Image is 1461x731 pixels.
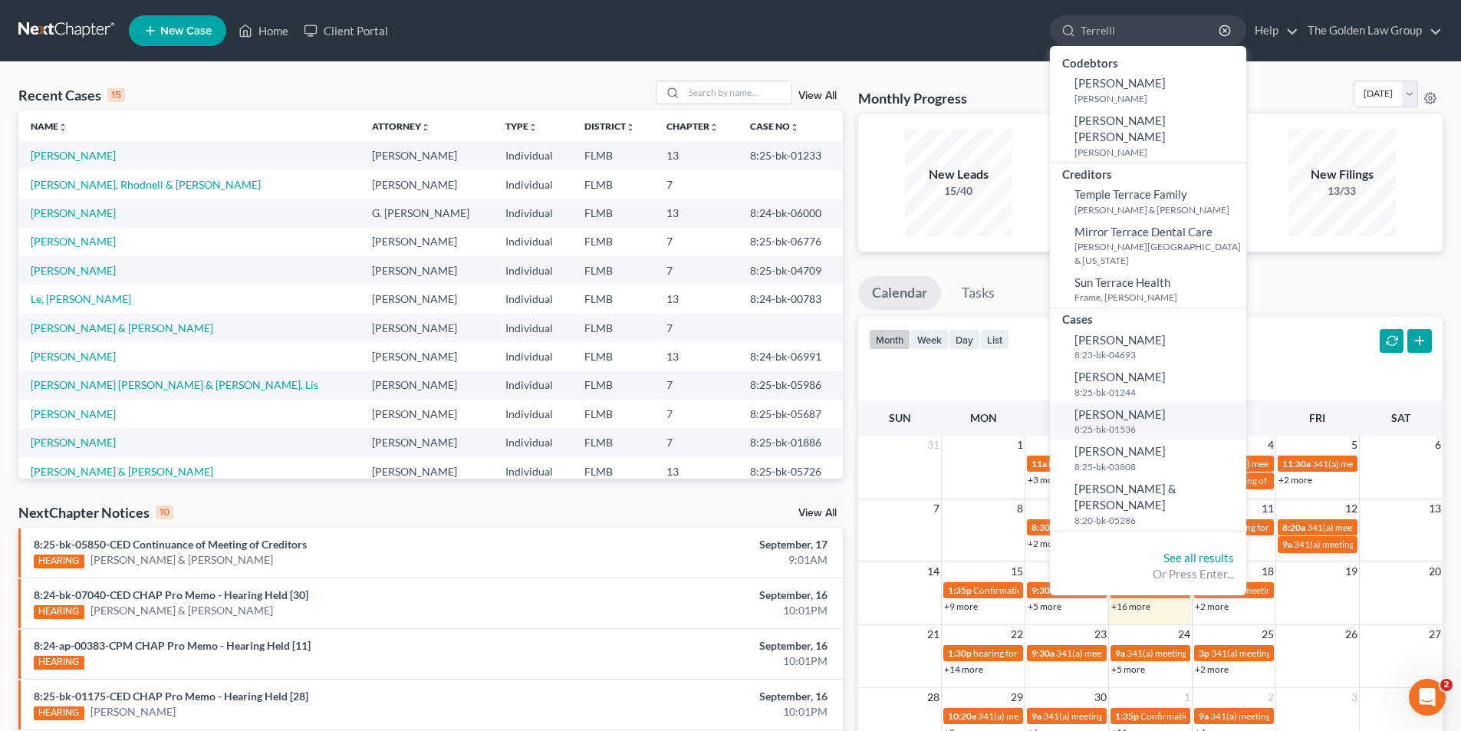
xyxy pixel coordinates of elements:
a: [PERSON_NAME] & [PERSON_NAME] [90,603,273,618]
td: 8:25-bk-05687 [738,400,843,428]
td: FLMB [572,141,654,170]
span: 9a [1115,647,1125,659]
td: Individual [493,141,572,170]
small: 8:25-bk-01536 [1074,423,1242,436]
span: [PERSON_NAME] [1074,407,1166,421]
td: FLMB [572,457,654,486]
div: September, 17 [573,537,828,552]
td: Individual [493,400,572,428]
div: 15 [107,88,125,102]
span: hearing for [PERSON_NAME] [973,647,1091,659]
div: 9:01AM [573,552,828,568]
div: September, 16 [573,588,828,603]
span: 22 [1009,625,1025,644]
span: 341(a) meeting for [PERSON_NAME] [978,710,1126,722]
a: Nameunfold_more [31,120,67,132]
a: Typeunfold_more [505,120,538,132]
a: +2 more [1028,538,1061,549]
a: +9 more [944,601,978,612]
a: [PERSON_NAME]8:25-bk-03808 [1050,440,1246,477]
span: 31 [926,436,941,454]
a: [PERSON_NAME] [31,407,116,420]
td: Individual [493,285,572,313]
span: 341(a) meeting for [PERSON_NAME] [1307,522,1455,533]
td: FLMB [572,256,654,285]
td: 7 [654,170,738,199]
span: 11a [1199,584,1214,596]
td: Individual [493,199,572,227]
td: Individual [493,342,572,370]
span: 23 [1093,625,1108,644]
div: 13/33 [1288,183,1396,199]
div: HEARING [34,605,84,619]
span: Fri [1309,411,1325,424]
span: 5 [1350,436,1359,454]
div: HEARING [34,706,84,720]
td: [PERSON_NAME] [360,314,493,342]
span: 8:30a [1032,522,1055,533]
td: FLMB [572,342,654,370]
div: Cases [1050,308,1246,328]
a: [PERSON_NAME] [PERSON_NAME] & [PERSON_NAME], Lis [31,378,318,391]
span: 20 [1427,562,1443,581]
button: month [869,329,910,350]
span: 341(a) meeting for [PERSON_NAME] [1056,584,1204,596]
td: [PERSON_NAME] [360,371,493,400]
span: 1:30p [948,647,972,659]
td: Individual [493,170,572,199]
td: [PERSON_NAME] [360,400,493,428]
small: [PERSON_NAME][GEOGRAPHIC_DATA] & [US_STATE] [1074,240,1242,266]
small: Frame, [PERSON_NAME] [1074,291,1242,304]
a: Calendar [858,276,941,310]
a: [PERSON_NAME] [31,206,116,219]
i: unfold_more [421,123,430,132]
div: 10:01PM [573,704,828,719]
td: Individual [493,429,572,457]
td: [PERSON_NAME] [360,170,493,199]
i: unfold_more [626,123,635,132]
td: Individual [493,371,572,400]
td: [PERSON_NAME] [360,228,493,256]
span: 9a [1032,710,1041,722]
a: [PERSON_NAME]8:25-bk-01244 [1050,365,1246,403]
td: [PERSON_NAME] [360,141,493,170]
a: [PERSON_NAME] [31,436,116,449]
a: Home [231,17,296,44]
small: 8:25-bk-03808 [1074,460,1242,473]
td: 8:25-bk-05726 [738,457,843,486]
span: 341(a) meeting for [PERSON_NAME] [PERSON_NAME] & [PERSON_NAME] [1127,647,1430,659]
span: 18 [1260,562,1275,581]
div: Recent Cases [18,86,125,104]
span: Confirmation Hearing for [PERSON_NAME] [1140,710,1316,722]
span: 11 [1260,499,1275,518]
span: 12 [1344,499,1359,518]
td: 8:25-bk-01886 [738,429,843,457]
div: New Leads [905,166,1012,183]
a: Client Portal [296,17,396,44]
td: Individual [493,457,572,486]
td: Individual [493,256,572,285]
td: 7 [654,228,738,256]
td: FLMB [572,199,654,227]
span: 9a [1282,538,1292,550]
td: FLMB [572,400,654,428]
span: 8:20a [1282,522,1305,533]
span: Sun Terrace Health [1074,275,1170,289]
span: 341(a) meeting for [PERSON_NAME] [1056,647,1204,659]
span: 10:20a [948,710,976,722]
span: 29 [1009,688,1025,706]
td: [PERSON_NAME] [360,342,493,370]
span: 1:35p [948,584,972,596]
a: [PERSON_NAME] [31,350,116,363]
button: list [980,329,1009,350]
a: View All [798,91,837,101]
span: Sun [889,411,911,424]
span: 2 [1440,679,1453,691]
td: 8:24-bk-06991 [738,342,843,370]
i: unfold_more [528,123,538,132]
small: 8:20-bk-05286 [1074,514,1242,527]
input: Search by name... [684,81,791,104]
span: 9:30a [1032,584,1055,596]
span: Hearing for [PERSON_NAME] [1048,458,1168,469]
a: See all results [1163,551,1234,565]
